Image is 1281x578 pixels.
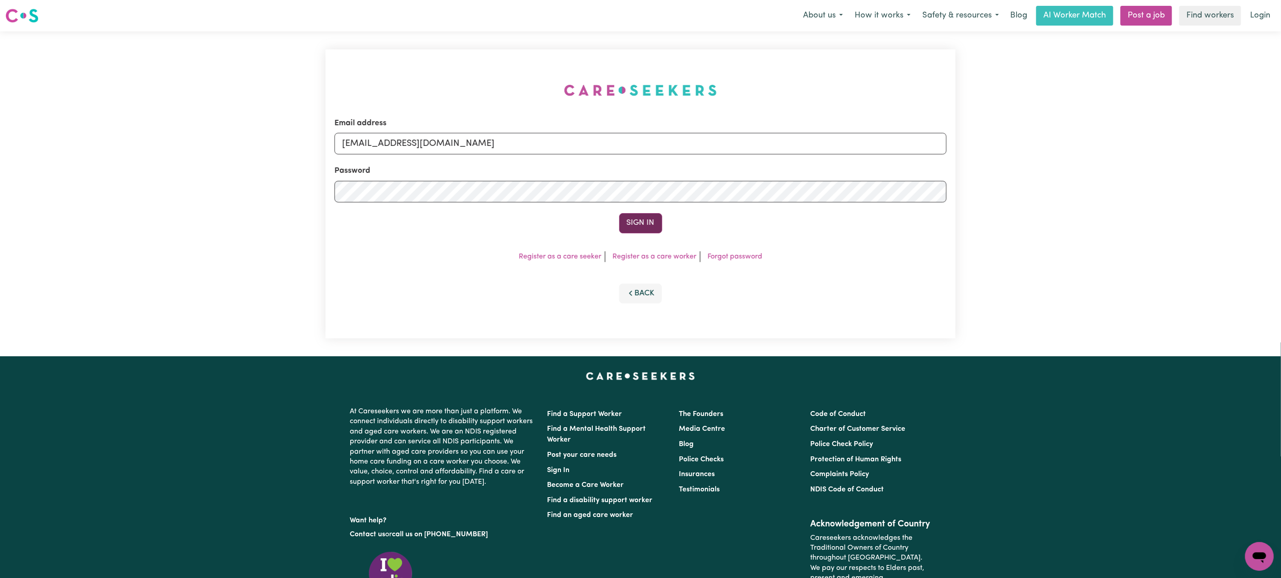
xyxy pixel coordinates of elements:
input: Email address [334,133,947,154]
button: Safety & resources [916,6,1005,25]
a: Code of Conduct [810,411,866,418]
a: Become a Care Worker [547,482,624,489]
a: Login [1245,6,1276,26]
a: Forgot password [708,253,762,260]
a: Police Checks [679,456,724,463]
a: The Founders [679,411,723,418]
a: Sign In [547,467,570,474]
p: Want help? [350,512,537,525]
img: Careseekers logo [5,8,39,24]
h2: Acknowledgement of Country [810,519,931,530]
a: Blog [679,441,694,448]
button: Back [619,284,662,303]
a: Insurances [679,471,715,478]
a: Contact us [350,531,386,538]
button: How it works [849,6,916,25]
a: Find a disability support worker [547,497,653,504]
label: Password [334,165,370,177]
p: At Careseekers we are more than just a platform. We connect individuals directly to disability su... [350,403,537,490]
a: Protection of Human Rights [810,456,901,463]
a: Charter of Customer Service [810,425,905,433]
a: Post a job [1120,6,1172,26]
a: Register as a care worker [612,253,696,260]
a: Post your care needs [547,451,617,459]
a: AI Worker Match [1036,6,1113,26]
a: Find an aged care worker [547,512,634,519]
a: Blog [1005,6,1033,26]
a: Testimonials [679,486,720,493]
a: Find a Support Worker [547,411,622,418]
a: Media Centre [679,425,725,433]
a: call us on [PHONE_NUMBER] [392,531,488,538]
a: Police Check Policy [810,441,873,448]
button: About us [797,6,849,25]
a: NDIS Code of Conduct [810,486,884,493]
iframe: Button to launch messaging window, conversation in progress [1245,542,1274,571]
button: Sign In [619,213,662,233]
label: Email address [334,118,386,129]
a: Careseekers home page [586,372,695,380]
a: Find a Mental Health Support Worker [547,425,646,443]
a: Register as a care seeker [519,253,601,260]
a: Careseekers logo [5,5,39,26]
p: or [350,526,537,543]
a: Complaints Policy [810,471,869,478]
a: Find workers [1179,6,1241,26]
